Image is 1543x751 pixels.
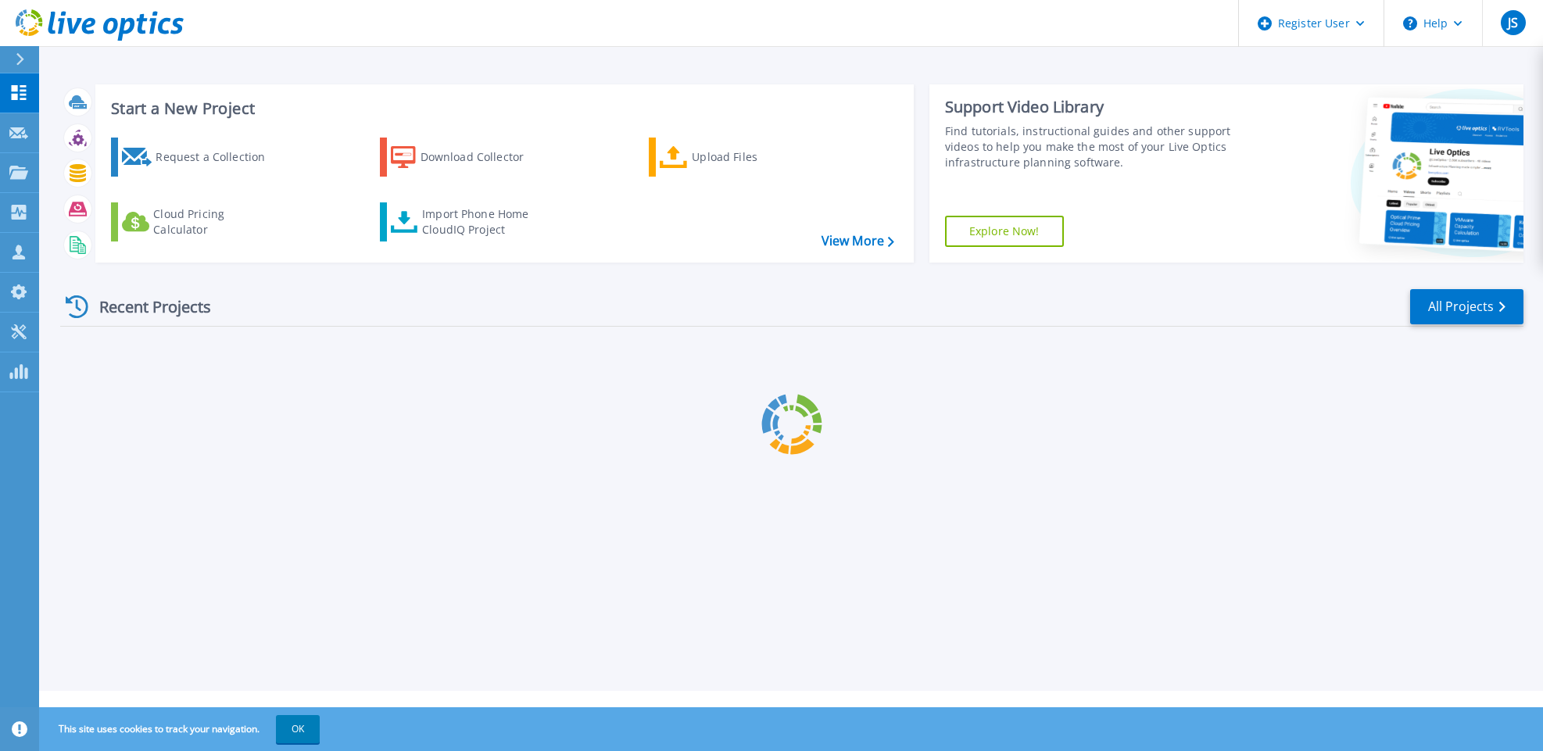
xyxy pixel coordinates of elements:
[276,715,320,743] button: OK
[649,138,823,177] a: Upload Files
[153,206,278,238] div: Cloud Pricing Calculator
[945,216,1064,247] a: Explore Now!
[43,715,320,743] span: This site uses cookies to track your navigation.
[60,288,232,326] div: Recent Projects
[111,138,285,177] a: Request a Collection
[422,206,544,238] div: Import Phone Home CloudIQ Project
[1410,289,1523,324] a: All Projects
[156,141,281,173] div: Request a Collection
[945,97,1248,117] div: Support Video Library
[111,202,285,241] a: Cloud Pricing Calculator
[1508,16,1518,29] span: JS
[692,141,817,173] div: Upload Files
[421,141,546,173] div: Download Collector
[822,234,894,249] a: View More
[111,100,893,117] h3: Start a New Project
[380,138,554,177] a: Download Collector
[945,123,1248,170] div: Find tutorials, instructional guides and other support videos to help you make the most of your L...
